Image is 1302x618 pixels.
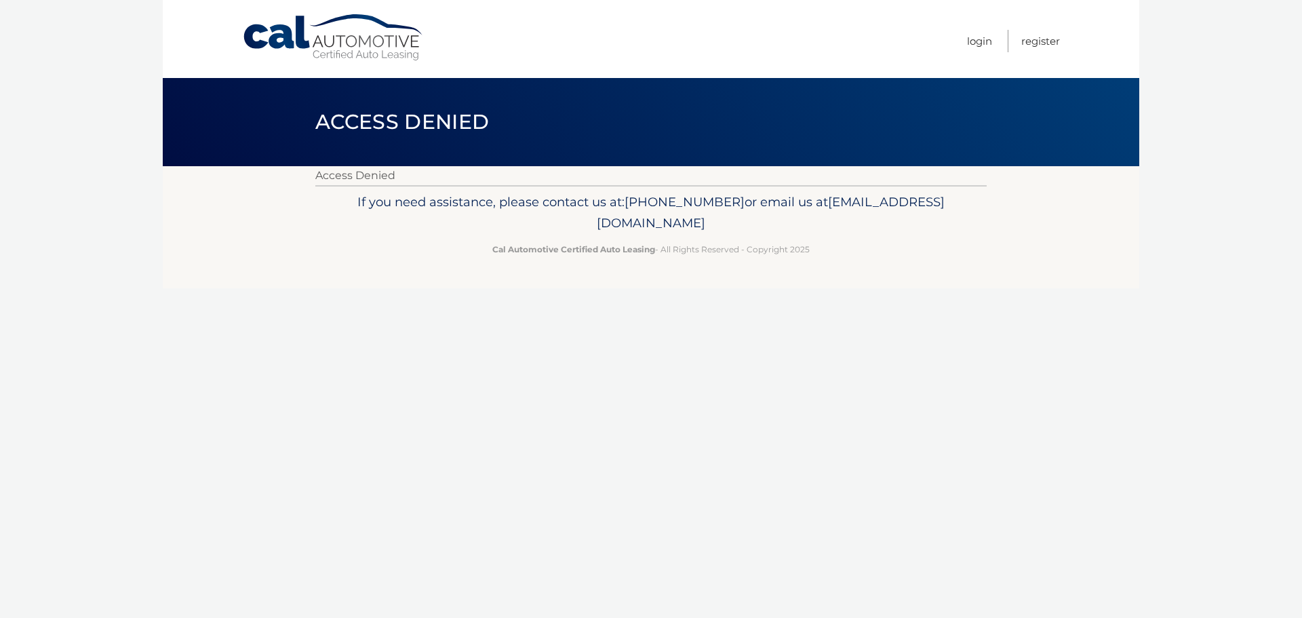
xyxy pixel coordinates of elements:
a: Cal Automotive [242,14,425,62]
p: Access Denied [315,166,987,185]
p: - All Rights Reserved - Copyright 2025 [324,242,978,256]
span: Access Denied [315,109,489,134]
strong: Cal Automotive Certified Auto Leasing [492,244,655,254]
a: Register [1021,30,1060,52]
span: [PHONE_NUMBER] [625,194,745,210]
p: If you need assistance, please contact us at: or email us at [324,191,978,235]
a: Login [967,30,992,52]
